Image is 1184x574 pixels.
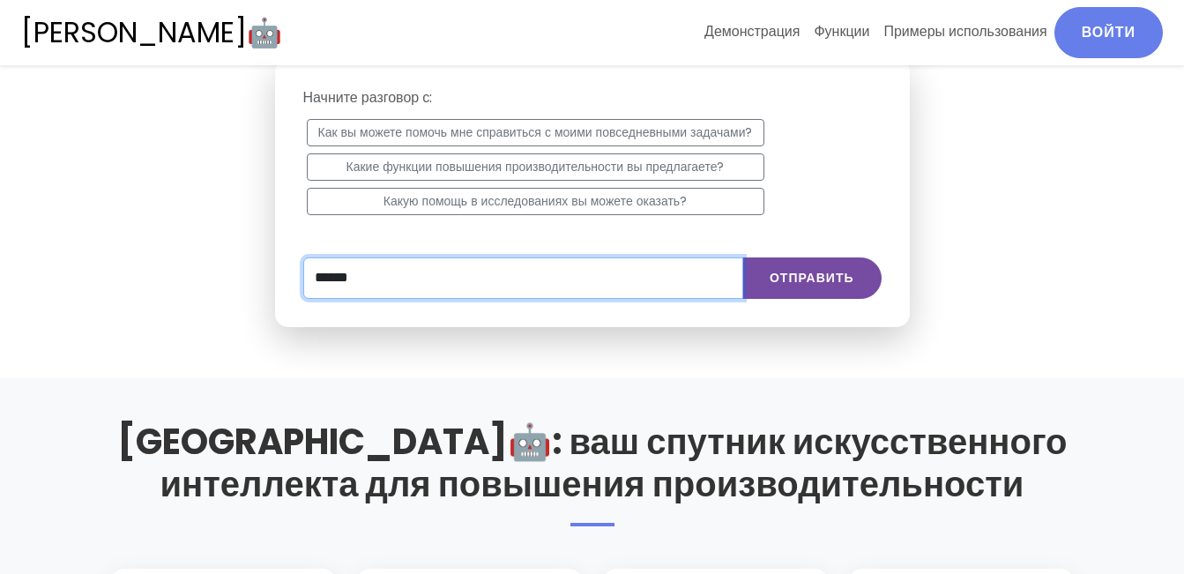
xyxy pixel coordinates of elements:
[307,188,764,215] button: Какую помощь в исследованиях вы можете оказать?
[111,421,1074,526] h2: [GEOGRAPHIC_DATA]🤖: ваш спутник искусственного интеллекта для повышения производительности
[1054,7,1163,58] a: Войти
[303,87,882,108] p: Начните разговор с:
[697,7,807,56] a: Демонстрация
[807,7,876,56] a: Функции
[21,7,282,58] a: [PERSON_NAME]🤖
[307,119,764,146] button: Как вы можете помочь мне справиться с моими повседневными задачами?
[307,153,764,181] button: Какие функции повышения производительности вы предлагаете?
[742,257,882,299] button: Отправить
[876,7,1054,56] a: Примеры использования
